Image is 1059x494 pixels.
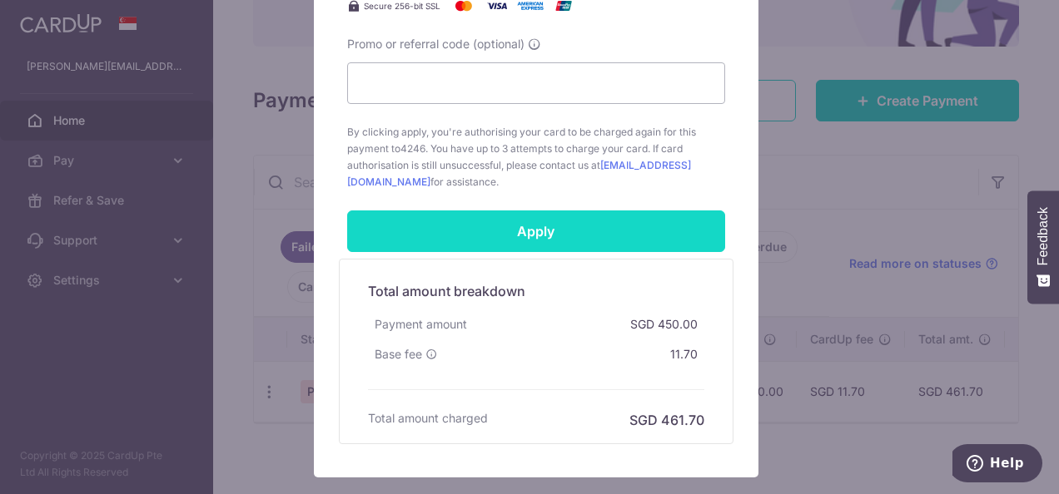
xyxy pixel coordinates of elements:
h5: Total amount breakdown [368,281,704,301]
span: Promo or referral code (optional) [347,36,525,52]
span: Base fee [375,346,422,363]
span: Feedback [1036,207,1051,265]
input: Apply [347,210,725,252]
h6: SGD 461.70 [629,410,704,430]
div: 11.70 [664,339,704,369]
div: Payment amount [368,309,474,339]
span: 4246 [400,142,425,155]
h6: Total amount charged [368,410,488,427]
button: Feedback - Show survey [1027,190,1059,304]
iframe: Opens a widget where you can find more information [952,444,1042,486]
span: By clicking apply, you're authorising your card to be charged again for this payment to . You hav... [347,124,725,190]
div: SGD 450.00 [624,309,704,339]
